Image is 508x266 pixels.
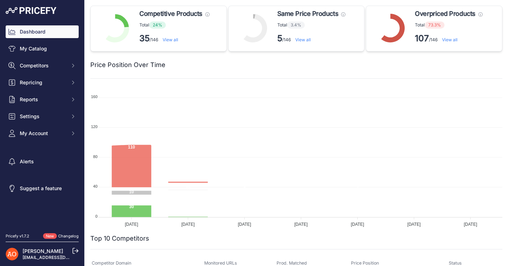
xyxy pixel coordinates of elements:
[139,33,210,44] p: /146
[20,79,66,86] span: Repricing
[351,222,364,227] tspan: [DATE]
[6,42,79,55] a: My Catalog
[351,260,379,266] span: Price Position
[139,9,202,19] span: Competitive Products
[139,33,150,43] strong: 35
[277,33,282,43] strong: 5
[464,222,477,227] tspan: [DATE]
[449,260,462,266] span: Status
[442,37,458,42] a: View all
[415,33,482,44] p: /146
[295,37,311,42] a: View all
[6,7,56,14] img: Pricefy Logo
[425,22,445,29] span: 73.3%
[277,22,345,29] p: Total
[20,96,66,103] span: Reports
[6,76,79,89] button: Repricing
[90,234,149,243] h2: Top 10 Competitors
[95,214,97,218] tspan: 0
[149,22,166,29] span: 24%
[92,260,131,266] span: Competitor Domain
[139,22,210,29] p: Total
[6,127,79,140] button: My Account
[90,60,165,70] h2: Price Position Over Time
[20,113,66,120] span: Settings
[125,222,138,227] tspan: [DATE]
[58,234,79,238] a: Changelog
[407,222,421,227] tspan: [DATE]
[6,93,79,106] button: Reports
[93,184,97,188] tspan: 40
[6,59,79,72] button: Competitors
[91,125,97,129] tspan: 120
[294,222,308,227] tspan: [DATE]
[6,182,79,195] a: Suggest a feature
[91,95,97,99] tspan: 160
[277,33,345,44] p: /146
[6,233,29,239] div: Pricefy v1.7.2
[415,22,482,29] p: Total
[23,255,96,260] a: [EMAIL_ADDRESS][DOMAIN_NAME]
[6,155,79,168] a: Alerts
[93,155,97,159] tspan: 80
[238,222,251,227] tspan: [DATE]
[277,9,338,19] span: Same Price Products
[20,62,66,69] span: Competitors
[6,25,79,38] a: Dashboard
[277,260,307,266] span: Prod. Matched
[204,260,237,266] span: Monitored URLs
[20,130,66,137] span: My Account
[43,233,57,239] span: New
[287,22,305,29] span: 3.4%
[163,37,178,42] a: View all
[6,110,79,123] button: Settings
[181,222,195,227] tspan: [DATE]
[6,25,79,225] nav: Sidebar
[23,248,63,254] a: [PERSON_NAME]
[415,33,429,43] strong: 107
[415,9,475,19] span: Overpriced Products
